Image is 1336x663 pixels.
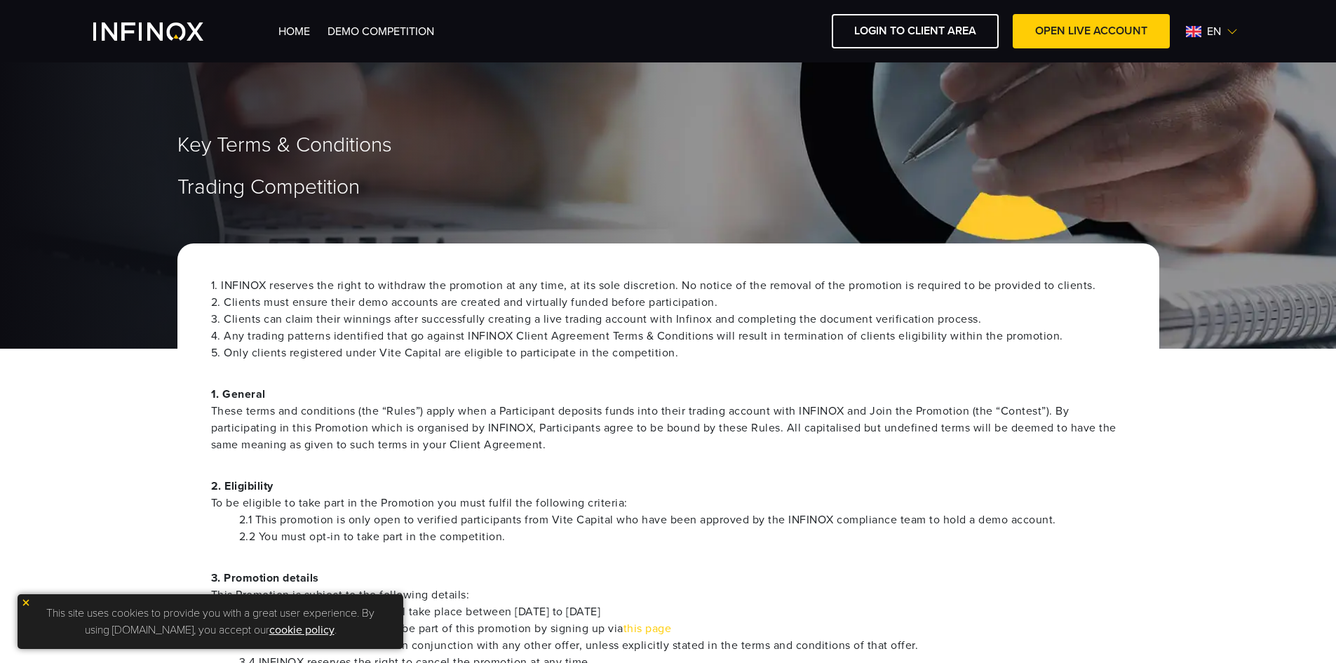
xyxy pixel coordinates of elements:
[239,603,1126,620] li: 3.1. The trading competition will take place between [DATE] to [DATE]
[93,22,236,41] a: INFINOX Vite
[1201,23,1227,40] span: en
[239,620,1126,637] li: 3.2. Participants must opt-in to be part of this promotion by signing up via
[832,14,999,48] a: LOGIN TO CLIENT AREA
[211,570,1126,603] p: 3. Promotion details
[211,587,1126,603] span: This Promotion is subject to the following details:
[239,637,1126,654] li: 3.3. This offer cannot be used in conjunction with any other offer, unless explicitly stated in t...
[239,528,1126,545] li: 2.2 You must opt-in to take part in the competition.
[211,328,1126,344] li: 4. Any trading patterns identified that go against INFINOX Client Agreement Terms & Conditions wi...
[211,311,1126,328] li: 3. Clients can claim their winnings after successfully creating a live trading account with Infin...
[1013,14,1170,48] a: OPEN LIVE ACCOUNT
[211,478,1126,511] p: 2. Eligibility
[211,344,1126,361] li: 5. Only clients registered under Vite Capital are eligible to participate in the competition.
[269,623,335,637] a: cookie policy
[25,601,396,642] p: This site uses cookies to provide you with a great user experience. By using [DOMAIN_NAME], you a...
[328,25,434,39] a: Demo Competition
[211,403,1126,453] span: These terms and conditions (the “Rules”) apply when a Participant deposits funds into their tradi...
[211,495,1126,511] span: To be eligible to take part in the Promotion you must fulfil the following criteria:
[21,598,31,608] img: yellow close icon
[211,277,1126,294] li: 1. INFINOX reserves the right to withdraw the promotion at any time, at its sole discretion. No n...
[239,511,1126,528] li: 2.1 This promotion is only open to verified participants from Vite Capital who have been approved...
[211,294,1126,311] li: 2. Clients must ensure their demo accounts are created and virtually funded before participation.
[278,25,310,39] a: Home
[177,176,1159,199] h1: Trading Competition
[211,386,1126,453] p: 1. General
[623,622,672,636] a: this page
[177,133,392,159] span: Key Terms & Conditions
